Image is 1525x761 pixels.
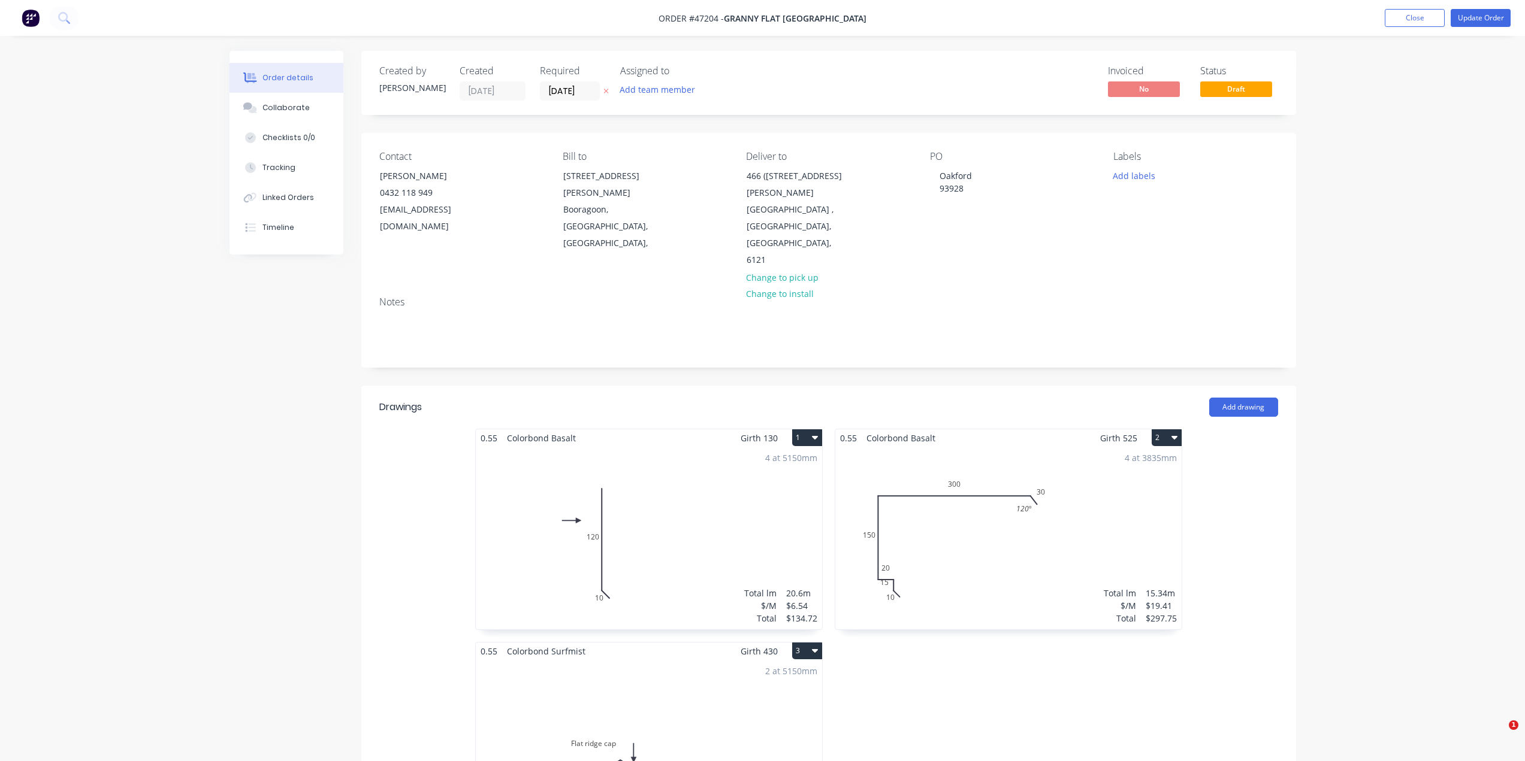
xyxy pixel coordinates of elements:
[229,213,343,242] button: Timeline
[1113,151,1278,162] div: Labels
[835,429,862,447] span: 0.55
[379,151,543,162] div: Contact
[744,587,777,599] div: Total lm
[724,13,866,24] span: Granny Flat [GEOGRAPHIC_DATA]
[746,151,910,162] div: Deliver to
[262,222,294,233] div: Timeline
[563,201,663,251] div: Booragoon, [GEOGRAPHIC_DATA], [GEOGRAPHIC_DATA],
[262,72,313,83] div: Order details
[370,167,490,235] div: [PERSON_NAME]0432 118 949[EMAIL_ADDRESS][DOMAIN_NAME]
[736,167,856,269] div: 466 ([STREET_ADDRESS][PERSON_NAME][GEOGRAPHIC_DATA] , [GEOGRAPHIC_DATA], [GEOGRAPHIC_DATA], 6121
[792,429,822,446] button: 1
[1209,398,1278,417] button: Add drawing
[262,102,310,113] div: Collaborate
[1125,451,1177,464] div: 4 at 3835mm
[22,9,40,27] img: Factory
[620,65,740,77] div: Assigned to
[786,587,817,599] div: 20.6m
[1146,612,1177,624] div: $297.75
[229,183,343,213] button: Linked Orders
[502,429,581,447] span: Colorbond Basalt
[765,451,817,464] div: 4 at 5150mm
[476,642,502,660] span: 0.55
[229,123,343,153] button: Checklists 0/0
[786,599,817,612] div: $6.54
[741,429,778,447] span: Girth 130
[476,447,822,629] div: 0120104 at 5150mmTotal lm$/MTotal20.6m$6.54$134.72
[1104,612,1136,624] div: Total
[1152,429,1182,446] button: 2
[379,65,445,77] div: Created by
[744,612,777,624] div: Total
[739,269,825,285] button: Change to pick up
[739,286,820,302] button: Change to install
[659,13,724,24] span: Order #47204 -
[613,81,701,98] button: Add team member
[1104,587,1136,599] div: Total lm
[1146,587,1177,599] div: 15.34m
[379,81,445,94] div: [PERSON_NAME]
[502,642,590,660] span: Colorbond Surfmist
[1200,81,1272,96] span: Draft
[930,151,1094,162] div: PO
[1100,429,1137,447] span: Girth 525
[744,599,777,612] div: $/M
[741,642,778,660] span: Girth 430
[476,429,502,447] span: 0.55
[1484,720,1513,749] iframe: Intercom live chat
[786,612,817,624] div: $134.72
[229,153,343,183] button: Tracking
[262,192,314,203] div: Linked Orders
[862,429,940,447] span: Colorbond Basalt
[1104,599,1136,612] div: $/M
[1107,167,1162,183] button: Add labels
[1108,81,1180,96] span: No
[792,642,822,659] button: 3
[1200,65,1278,77] div: Status
[1108,65,1186,77] div: Invoiced
[765,665,817,677] div: 2 at 5150mm
[380,168,479,184] div: [PERSON_NAME]
[379,400,422,414] div: Drawings
[620,81,702,98] button: Add team member
[1451,9,1511,27] button: Update Order
[835,447,1182,629] div: 010152015030030120º4 at 3835mmTotal lm$/MTotal15.34m$19.41$297.75
[380,201,479,235] div: [EMAIL_ADDRESS][DOMAIN_NAME]
[747,201,846,268] div: [GEOGRAPHIC_DATA] , [GEOGRAPHIC_DATA], [GEOGRAPHIC_DATA], 6121
[229,93,343,123] button: Collaborate
[1146,599,1177,612] div: $19.41
[563,151,727,162] div: Bill to
[553,167,673,252] div: [STREET_ADDRESS][PERSON_NAME]Booragoon, [GEOGRAPHIC_DATA], [GEOGRAPHIC_DATA],
[930,167,982,197] div: Oakford 93928
[229,63,343,93] button: Order details
[540,65,606,77] div: Required
[379,296,1278,308] div: Notes
[563,168,663,201] div: [STREET_ADDRESS][PERSON_NAME]
[262,162,295,173] div: Tracking
[262,132,315,143] div: Checklists 0/0
[1385,9,1445,27] button: Close
[1509,720,1518,730] span: 1
[747,168,846,201] div: 466 ([STREET_ADDRESS][PERSON_NAME]
[460,65,526,77] div: Created
[380,184,479,201] div: 0432 118 949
